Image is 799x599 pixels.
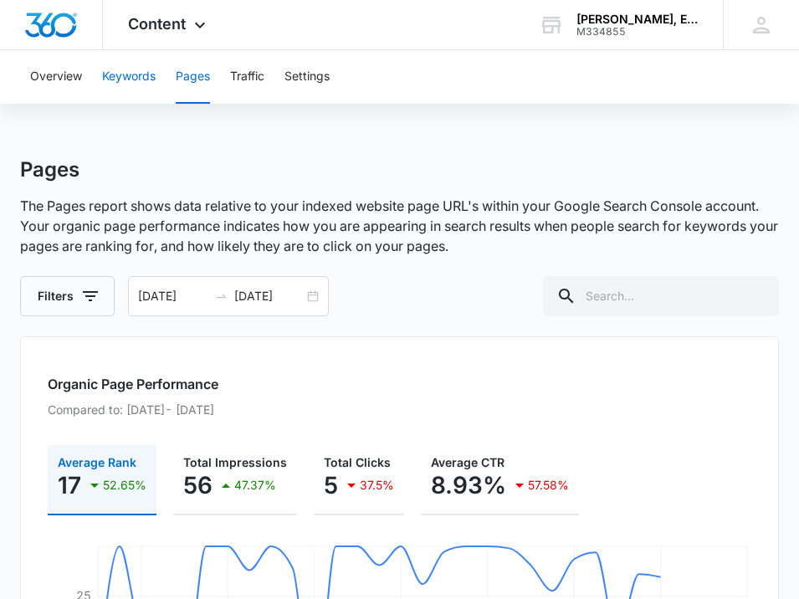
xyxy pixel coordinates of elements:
[214,289,228,303] span: swap-right
[324,455,391,469] span: Total Clicks
[138,287,207,305] input: Start date
[230,50,264,104] button: Traffic
[360,479,394,491] p: 37.5%
[324,472,338,499] p: 5
[284,50,330,104] button: Settings
[576,13,699,26] div: account name
[431,472,506,499] p: 8.93%
[234,479,276,491] p: 47.37%
[30,50,82,104] button: Overview
[102,50,156,104] button: Keywords
[431,455,504,469] span: Average CTR
[528,479,569,491] p: 57.58%
[48,401,751,418] p: Compared to: [DATE] - [DATE]
[183,472,213,499] p: 56
[20,276,115,316] button: Filters
[176,50,210,104] button: Pages
[128,15,186,33] span: Content
[48,374,751,394] h2: Organic Page Performance
[103,479,146,491] p: 52.65%
[214,289,228,303] span: to
[576,26,699,38] div: account id
[183,455,287,469] span: Total Impressions
[20,196,779,256] p: The Pages report shows data relative to your indexed website page URL's within your Google Search...
[234,287,304,305] input: End date
[58,472,81,499] p: 17
[20,157,79,182] h1: Pages
[543,276,779,316] input: Search...
[58,455,136,469] span: Average Rank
